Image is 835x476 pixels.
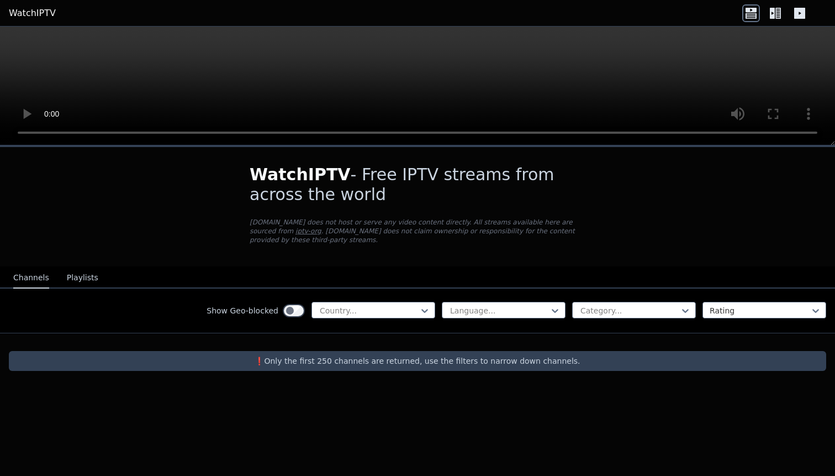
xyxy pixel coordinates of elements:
button: Playlists [67,268,98,289]
h1: - Free IPTV streams from across the world [250,165,585,205]
label: Show Geo-blocked [207,305,278,316]
a: WatchIPTV [9,7,56,20]
a: iptv-org [295,227,321,235]
p: [DOMAIN_NAME] does not host or serve any video content directly. All streams available here are s... [250,218,585,244]
span: WatchIPTV [250,165,351,184]
button: Channels [13,268,49,289]
p: ❗️Only the first 250 channels are returned, use the filters to narrow down channels. [13,355,822,367]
